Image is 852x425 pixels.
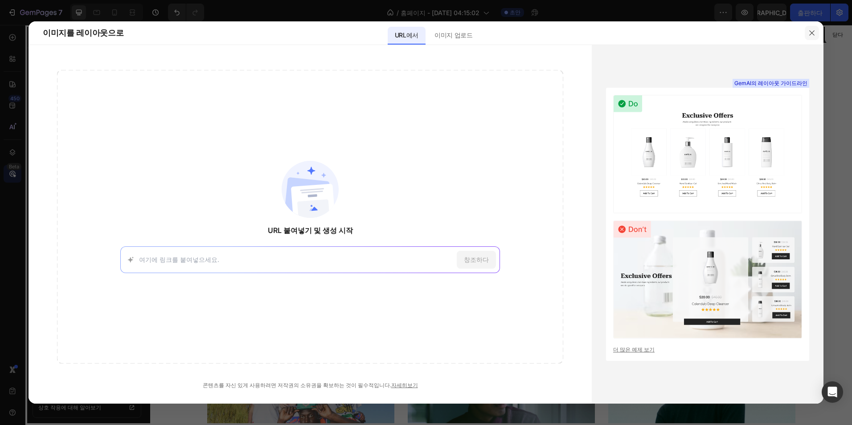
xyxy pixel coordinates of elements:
[464,255,489,264] span: 창조하다
[57,381,563,389] div: 콘텐츠를 자신 있게 사용하려면 저작권의 소유권을 확보하는 것이 필수적입니다.
[822,381,843,403] div: 인터콤 메신저 열기
[268,225,353,236] span: URL 붙여넣기 및 생성 시작
[613,346,802,354] a: 더 많은 예제 보기
[434,30,473,41] p: 이미지 업로드
[391,382,418,388] a: 자세히보기
[43,28,123,38] span: 이미지를 레이아웃으로
[734,79,807,87] span: GemAI의 레이아웃 가이드라인
[395,30,418,41] p: URL에서
[139,255,453,264] input: 여기에 링크를 붙여넣으세요.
